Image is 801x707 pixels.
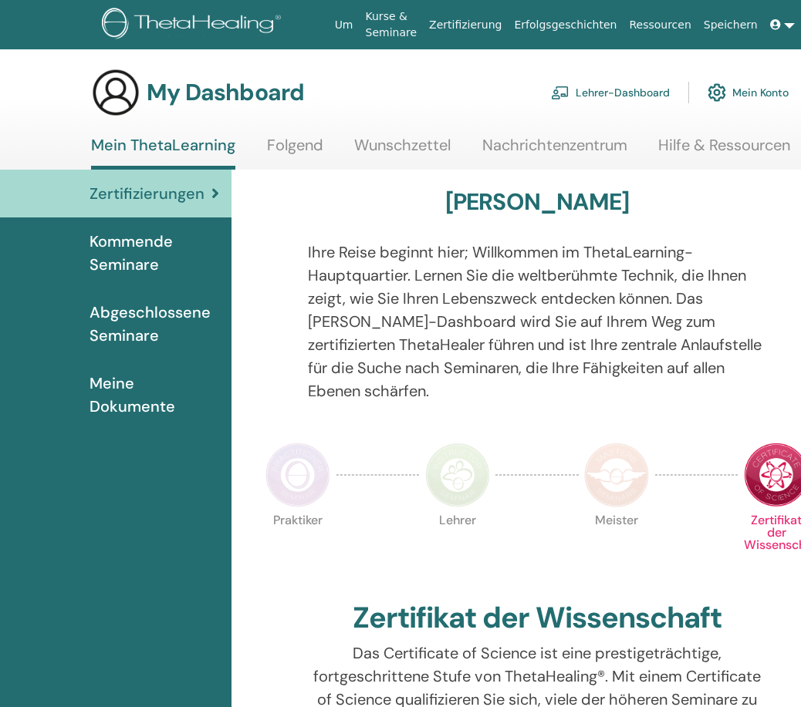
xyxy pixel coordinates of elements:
[90,230,219,276] span: Kommende Seminare
[267,136,323,166] a: Folgend
[308,241,767,402] p: Ihre Reise beginnt hier; Willkommen im ThetaLearning-Hauptquartier. Lernen Sie die weltberühmte T...
[423,11,508,39] a: Zertifizierung
[445,188,630,216] h3: [PERSON_NAME]
[147,79,304,106] h3: My Dashboard
[698,11,764,39] a: Speichern
[90,372,219,418] span: Meine Dokumente
[102,8,286,42] img: logo.png
[584,443,649,507] img: Master
[551,76,670,109] a: Lehrer-Dashboard
[265,443,330,507] img: Practitioner
[353,601,722,636] h2: Zertifikat der Wissenschaft
[584,514,649,579] p: Meister
[658,136,790,166] a: Hilfe & Ressourcen
[425,514,490,579] p: Lehrer
[482,136,627,166] a: Nachrichtenzentrum
[90,301,219,347] span: Abgeschlossene Seminare
[425,443,490,507] img: Instructor
[354,136,451,166] a: Wunschzettel
[90,182,204,205] span: Zertifizierungen
[551,86,569,99] img: chalkboard-teacher.svg
[91,136,235,170] a: Mein ThetaLearning
[265,514,330,579] p: Praktiker
[91,68,140,117] img: generic-user-icon.jpg
[708,79,726,106] img: cog.svg
[329,11,360,39] a: Um
[508,11,623,39] a: Erfolgsgeschichten
[708,76,789,109] a: Mein Konto
[623,11,697,39] a: Ressourcen
[360,2,424,47] a: Kurse & Seminare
